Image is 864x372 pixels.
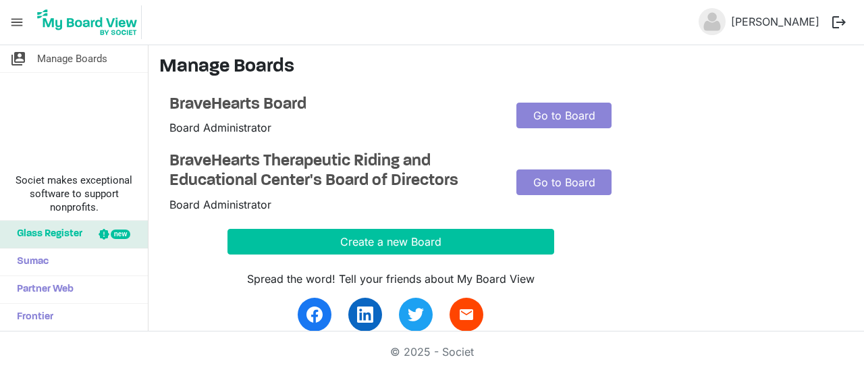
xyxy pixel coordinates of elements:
span: Partner Web [10,276,74,303]
span: Glass Register [10,221,82,248]
a: My Board View Logo [33,5,147,39]
a: BraveHearts Therapeutic Riding and Educational Center's Board of Directors [169,152,496,191]
div: new [111,230,130,239]
img: facebook.svg [306,307,323,323]
a: Go to Board [516,169,612,195]
span: Board Administrator [169,121,271,134]
h3: Manage Boards [159,56,853,79]
span: Board Administrator [169,198,271,211]
span: Sumac [10,248,49,275]
img: linkedin.svg [357,307,373,323]
span: switch_account [10,45,26,72]
span: Manage Boards [37,45,107,72]
button: Create a new Board [227,229,554,255]
img: My Board View Logo [33,5,142,39]
span: menu [4,9,30,35]
img: twitter.svg [408,307,424,323]
a: [PERSON_NAME] [726,8,825,35]
span: Frontier [10,304,53,331]
div: Spread the word! Tell your friends about My Board View [227,271,554,287]
span: Societ makes exceptional software to support nonprofits. [6,174,142,214]
a: Go to Board [516,103,612,128]
a: email [450,298,483,331]
button: logout [825,8,853,36]
a: © 2025 - Societ [390,345,474,358]
a: BraveHearts Board [169,95,496,115]
img: no-profile-picture.svg [699,8,726,35]
span: email [458,307,475,323]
